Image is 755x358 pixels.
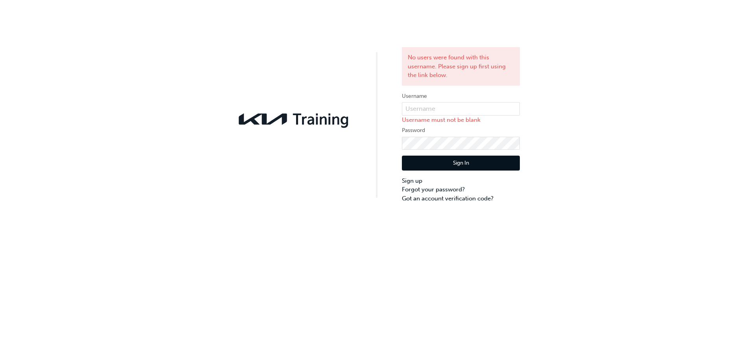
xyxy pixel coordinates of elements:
p: Username must not be blank [402,116,520,125]
a: Forgot your password? [402,185,520,194]
img: kia-training [235,108,353,130]
div: No users were found with this username. Please sign up first using the link below. [402,47,520,86]
label: Password [402,126,520,135]
a: Got an account verification code? [402,194,520,203]
button: Sign In [402,156,520,171]
input: Username [402,102,520,116]
a: Sign up [402,176,520,185]
label: Username [402,92,520,101]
